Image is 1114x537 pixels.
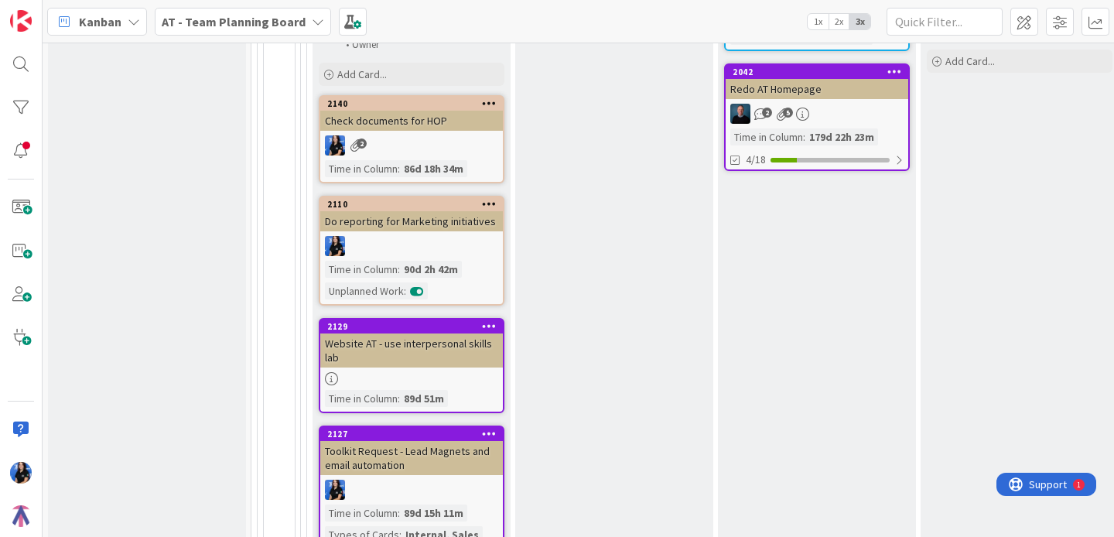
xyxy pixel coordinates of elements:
[10,505,32,527] img: avatar
[327,199,503,210] div: 2110
[320,111,503,131] div: Check documents for HOP
[337,67,387,81] span: Add Card...
[162,14,306,29] b: AT - Team Planning Board
[733,67,908,77] div: 2042
[357,139,367,149] span: 2
[400,505,467,522] div: 89d 15h 11m
[320,333,503,368] div: Website AT - use interpersonal skills lab
[726,104,908,124] div: JS
[945,54,995,68] span: Add Card...
[398,390,400,407] span: :
[320,236,503,256] div: PC
[325,505,398,522] div: Time in Column
[783,108,793,118] span: 5
[32,2,70,21] span: Support
[320,480,503,500] div: PC
[320,427,503,441] div: 2127
[398,261,400,278] span: :
[726,65,908,99] div: 2042Redo AT Homepage
[79,12,121,31] span: Kanban
[325,160,398,177] div: Time in Column
[803,128,805,145] span: :
[400,261,462,278] div: 90d 2h 42m
[730,128,803,145] div: Time in Column
[320,97,503,111] div: 2140
[320,427,503,475] div: 2127Toolkit Request - Lead Magnets and email automation
[400,390,448,407] div: 89d 51m
[80,6,84,19] div: 1
[337,39,502,51] li: Owner
[320,197,503,211] div: 2110
[726,79,908,99] div: Redo AT Homepage
[320,320,503,368] div: 2129Website AT - use interpersonal skills lab
[325,480,345,500] img: PC
[327,429,503,440] div: 2127
[325,135,345,156] img: PC
[327,98,503,109] div: 2140
[805,128,878,145] div: 179d 22h 23m
[327,321,503,332] div: 2129
[320,211,503,231] div: Do reporting for Marketing initiatives
[320,197,503,231] div: 2110Do reporting for Marketing initiatives
[320,135,503,156] div: PC
[404,282,406,299] span: :
[887,8,1003,36] input: Quick Filter...
[849,14,870,29] span: 3x
[398,160,400,177] span: :
[746,152,766,168] span: 4/18
[400,160,467,177] div: 86d 18h 34m
[325,236,345,256] img: PC
[829,14,849,29] span: 2x
[10,462,32,484] img: PC
[325,390,398,407] div: Time in Column
[10,10,32,32] img: Visit kanbanzone.com
[325,282,404,299] div: Unplanned Work
[726,65,908,79] div: 2042
[762,108,772,118] span: 2
[730,104,750,124] img: JS
[808,14,829,29] span: 1x
[320,320,503,333] div: 2129
[320,97,503,131] div: 2140Check documents for HOP
[325,261,398,278] div: Time in Column
[398,505,400,522] span: :
[320,441,503,475] div: Toolkit Request - Lead Magnets and email automation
